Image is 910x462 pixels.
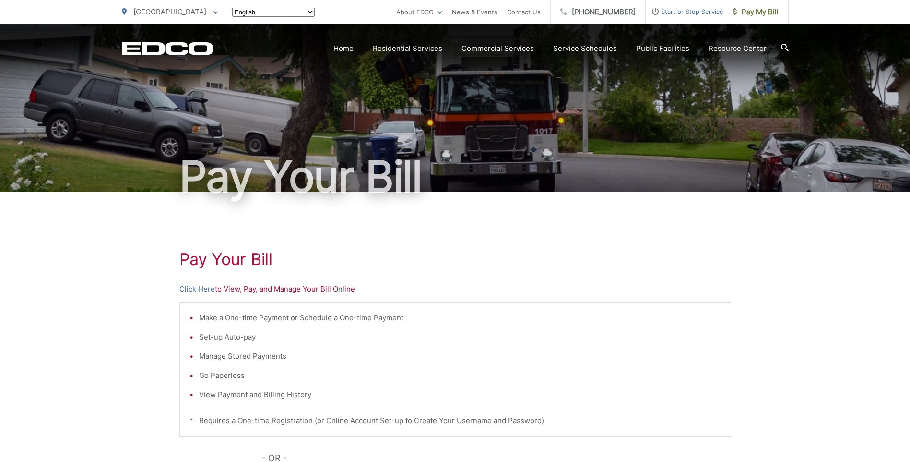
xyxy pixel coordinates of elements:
li: Manage Stored Payments [199,351,721,362]
span: [GEOGRAPHIC_DATA] [133,7,206,16]
li: Set-up Auto-pay [199,331,721,343]
a: Service Schedules [553,43,617,54]
a: Click Here [179,283,215,295]
a: Resource Center [709,43,767,54]
li: View Payment and Billing History [199,389,721,401]
p: to View, Pay, and Manage Your Bill Online [179,283,731,295]
a: Public Facilities [636,43,689,54]
h1: Pay Your Bill [122,153,789,201]
li: Make a One-time Payment or Schedule a One-time Payment [199,312,721,324]
li: Go Paperless [199,370,721,381]
a: EDCD logo. Return to the homepage. [122,42,213,55]
select: Select a language [232,8,315,17]
a: Contact Us [507,6,541,18]
span: Pay My Bill [733,6,779,18]
a: Home [333,43,354,54]
a: News & Events [452,6,497,18]
a: About EDCO [396,6,442,18]
a: Commercial Services [461,43,534,54]
a: Residential Services [373,43,442,54]
h1: Pay Your Bill [179,250,731,269]
p: * Requires a One-time Registration (or Online Account Set-up to Create Your Username and Password) [189,415,721,426]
